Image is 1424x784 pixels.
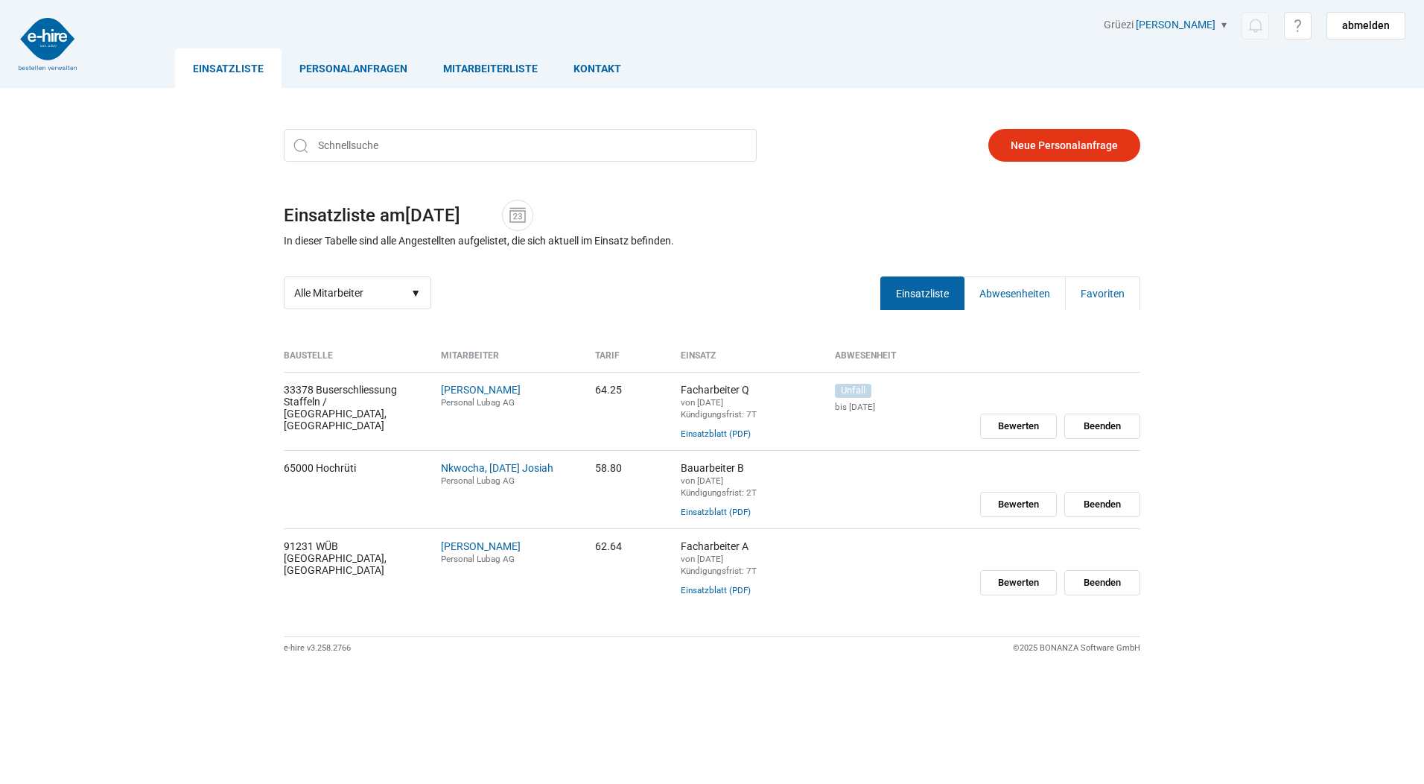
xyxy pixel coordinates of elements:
small: bis [DATE] [835,402,959,412]
div: e-hire v3.258.2766 [284,637,351,660]
img: icon-help.svg [1288,16,1307,35]
a: Einsatzliste [880,276,964,310]
span: 91231 WÜB [GEOGRAPHIC_DATA], [GEOGRAPHIC_DATA] [284,540,387,576]
a: [PERSON_NAME] [441,384,521,396]
input: Bewerten [980,492,1057,518]
th: Einsatz [670,350,824,372]
a: Einsatzblatt (PDF) [681,507,751,517]
td: Facharbeiter A [670,528,824,607]
a: abmelden [1326,12,1405,39]
div: Grüezi [1104,19,1405,39]
small: Personal Lubag AG [441,554,515,564]
input: Schnellsuche [284,129,757,162]
a: Abwesenheiten [964,276,1066,310]
a: Einsatzliste [175,48,282,88]
small: von [DATE] Kündigungsfrist: 7T [681,397,757,420]
input: Bewerten [980,570,1057,596]
th: Tarif [584,350,670,372]
a: Einsatzblatt (PDF) [681,429,751,439]
img: logo2.png [19,18,77,70]
th: Mitarbeiter [430,350,584,372]
a: Neue Personalanfrage [988,129,1140,162]
td: Facharbeiter Q [670,372,824,450]
th: Abwesenheit [824,350,970,372]
nobr: 62.64 [595,540,622,552]
td: Bauarbeiter B [670,450,824,528]
input: Bewerten [980,414,1057,440]
img: icon-notification.svg [1246,16,1265,35]
nobr: 58.80 [595,462,622,474]
a: Mitarbeiterliste [425,48,556,88]
a: Nkwocha, [DATE] Josiah [441,462,553,474]
input: Beenden [1064,414,1141,440]
small: von [DATE] Kündigungsfrist: 7T [681,554,757,576]
small: Personal Lubag AG [441,475,515,486]
span: 33378 Buserschliessung Staffeln / [GEOGRAPHIC_DATA], [GEOGRAPHIC_DATA] [284,384,397,431]
a: [PERSON_NAME] [441,540,521,552]
span: Unfall [835,384,871,398]
a: Kontakt [556,48,639,88]
h1: Einsatzliste am [284,200,1140,231]
nobr: 64.25 [595,384,622,396]
small: Personal Lubag AG [441,397,515,408]
span: 65000 Hochrüti [284,462,356,474]
small: von [DATE] Kündigungsfrist: 2T [681,475,757,498]
input: Beenden [1064,570,1141,596]
div: ©2025 BONANZA Software GmbH [1013,637,1140,660]
p: In dieser Tabelle sind alle Angestellten aufgelistet, die sich aktuell im Einsatz befinden. [284,235,674,247]
a: [PERSON_NAME] [1136,19,1215,31]
a: Einsatzblatt (PDF) [681,585,751,595]
a: Favoriten [1065,276,1140,310]
a: Personalanfragen [282,48,425,88]
input: Beenden [1064,492,1141,518]
th: Baustelle [284,350,430,372]
img: icon-date.svg [506,204,529,227]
